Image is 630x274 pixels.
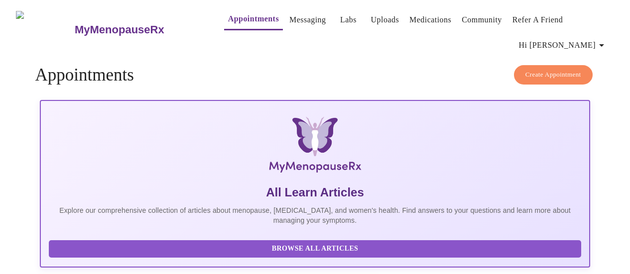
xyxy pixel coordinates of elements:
[458,10,506,30] button: Community
[512,13,563,27] a: Refer a Friend
[289,13,326,27] a: Messaging
[515,35,612,55] button: Hi [PERSON_NAME]
[224,9,283,30] button: Appointments
[514,65,593,85] button: Create Appointment
[333,10,365,30] button: Labs
[49,240,581,258] button: Browse All Articles
[371,13,399,27] a: Uploads
[525,69,581,81] span: Create Appointment
[131,117,498,177] img: MyMenopauseRx Logo
[508,10,567,30] button: Refer a Friend
[285,10,330,30] button: Messaging
[340,13,357,27] a: Labs
[35,65,595,85] h4: Appointments
[49,244,583,252] a: Browse All Articles
[405,10,455,30] button: Medications
[73,12,204,47] a: MyMenopauseRx
[49,205,581,225] p: Explore our comprehensive collection of articles about menopause, [MEDICAL_DATA], and women's hea...
[409,13,451,27] a: Medications
[16,11,73,48] img: MyMenopauseRx Logo
[59,243,571,255] span: Browse All Articles
[49,184,581,200] h5: All Learn Articles
[367,10,403,30] button: Uploads
[462,13,502,27] a: Community
[75,23,164,36] h3: MyMenopauseRx
[228,12,279,26] a: Appointments
[519,38,608,52] span: Hi [PERSON_NAME]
